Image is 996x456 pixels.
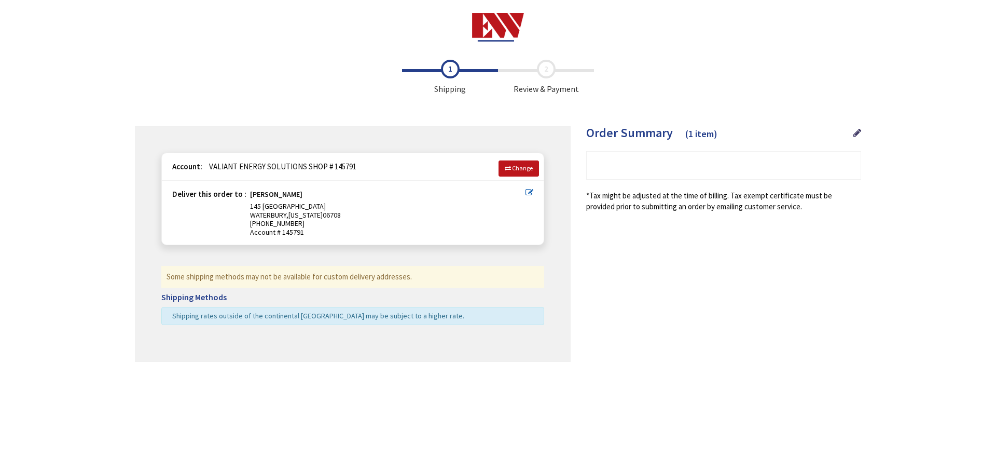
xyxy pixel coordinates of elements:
[288,210,323,220] span: [US_STATE]
[250,202,326,211] span: 145 [GEOGRAPHIC_DATA]
[204,162,356,171] span: VALIANT ENERGY SOLUTIONS SHOP # 145791
[172,162,202,171] strong: Account:
[685,128,717,140] span: (1 item)
[250,219,305,228] span: [PHONE_NUMBER]
[512,164,533,172] span: Change
[250,210,288,220] span: WATERBURY,
[161,266,544,287] div: Some shipping methods may not be available for custom delivery addresses.
[250,228,525,237] span: Account # 145791
[472,13,524,42] img: Electrical Wholesalers, Inc.
[498,60,594,95] span: Review & Payment
[172,311,464,320] span: Shipping rates outside of the continental [GEOGRAPHIC_DATA] may be subject to a higher rate.
[402,60,498,95] span: Shipping
[161,293,544,302] h5: Shipping Methods
[586,125,673,141] span: Order Summary
[586,190,861,212] : *Tax might be adjusted at the time of billing. Tax exempt certificate must be provided prior to s...
[172,189,246,199] strong: Deliver this order to :
[323,210,341,220] span: 06708
[250,190,302,202] strong: [PERSON_NAME]
[499,160,539,176] a: Change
